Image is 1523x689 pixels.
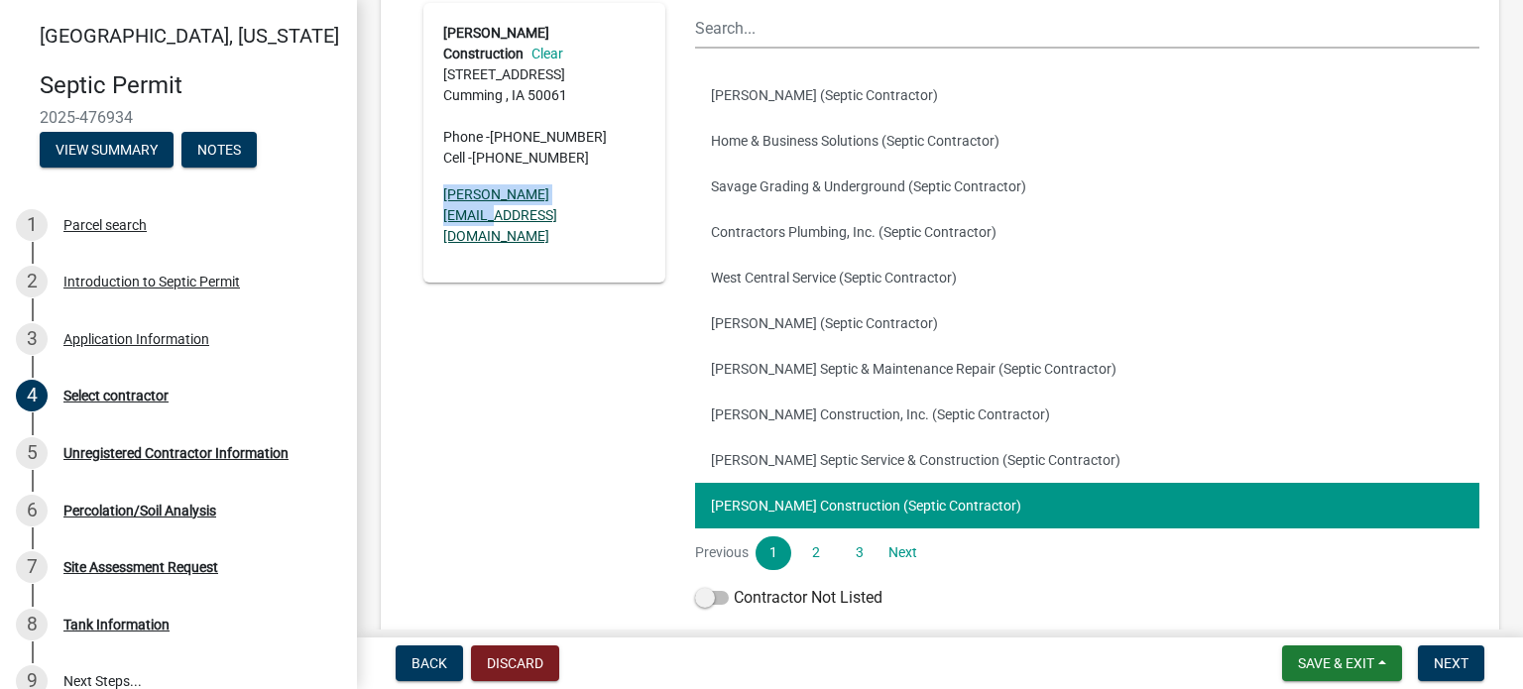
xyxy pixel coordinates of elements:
[443,186,557,244] a: [PERSON_NAME][EMAIL_ADDRESS][DOMAIN_NAME]
[695,255,1479,300] button: West Central Service (Septic Contractor)
[181,132,257,168] button: Notes
[490,129,607,145] span: [PHONE_NUMBER]
[63,332,209,346] div: Application Information
[16,609,48,640] div: 8
[40,71,341,100] h4: Septic Permit
[63,504,216,517] div: Percolation/Soil Analysis
[695,8,1479,49] input: Search...
[63,389,169,402] div: Select contractor
[40,108,317,127] span: 2025-476934
[63,560,218,574] div: Site Assessment Request
[695,536,1479,570] nav: Page navigation
[695,72,1479,118] button: [PERSON_NAME] (Septic Contractor)
[16,380,48,411] div: 4
[1298,655,1374,671] span: Save & Exit
[63,618,170,632] div: Tank Information
[798,536,834,570] a: 2
[695,586,882,610] label: Contractor Not Listed
[63,446,289,460] div: Unregistered Contractor Information
[695,437,1479,483] button: [PERSON_NAME] Septic Service & Construction (Septic Contractor)
[396,645,463,681] button: Back
[63,275,240,288] div: Introduction to Septic Permit
[411,655,447,671] span: Back
[16,495,48,526] div: 6
[695,118,1479,164] button: Home & Business Solutions (Septic Contractor)
[16,209,48,241] div: 1
[16,551,48,583] div: 7
[16,437,48,469] div: 5
[443,150,472,166] abbr: Cell -
[756,536,791,570] a: 1
[471,645,559,681] button: Discard
[443,23,645,169] address: [STREET_ADDRESS] Cumming , IA 50061
[472,150,589,166] span: [PHONE_NUMBER]
[40,24,339,48] span: [GEOGRAPHIC_DATA], [US_STATE]
[695,392,1479,437] button: [PERSON_NAME] Construction, Inc. (Septic Contractor)
[443,25,549,61] strong: [PERSON_NAME] Construction
[695,300,1479,346] button: [PERSON_NAME] (Septic Contractor)
[40,143,174,159] wm-modal-confirm: Summary
[695,346,1479,392] button: [PERSON_NAME] Septic & Maintenance Repair (Septic Contractor)
[1282,645,1402,681] button: Save & Exit
[842,536,878,570] a: 3
[1434,655,1468,671] span: Next
[695,164,1479,209] button: Savage Grading & Underground (Septic Contractor)
[16,323,48,355] div: 3
[524,46,563,61] a: Clear
[181,143,257,159] wm-modal-confirm: Notes
[16,266,48,297] div: 2
[695,483,1479,528] button: [PERSON_NAME] Construction (Septic Contractor)
[695,209,1479,255] button: Contractors Plumbing, Inc. (Septic Contractor)
[63,218,147,232] div: Parcel search
[443,129,490,145] abbr: Phone -
[40,132,174,168] button: View Summary
[884,536,920,570] a: Next
[1418,645,1484,681] button: Next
